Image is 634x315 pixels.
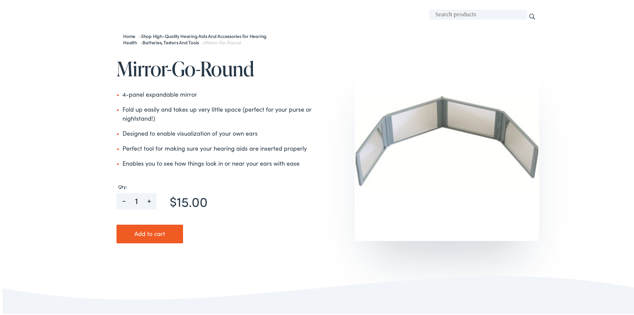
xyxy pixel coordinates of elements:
span: Mirror-Go-Round [204,38,241,44]
span: - [116,192,131,202]
li: Enables you to see how things look in or near your ears with ease [116,157,319,166]
li: 4-panel expandable mirror [116,88,319,97]
span: » » » [123,31,267,45]
h1: Mirror-Go-Round [116,56,319,78]
input: Search [528,12,536,19]
span: $ [170,190,177,209]
li: Fold up easily and takes up very little space (perfect for your purse or nightstand!) [116,103,319,121]
label: Qty: [116,183,318,188]
li: Perfect tool for making sure your hearing aids are inserted properly [116,142,319,151]
img: mirror-go-round [355,55,539,240]
button: Add to cart [116,223,183,242]
li: Designed to enable visualization of your own ears [116,127,319,136]
input: Search products [429,8,527,18]
a: Shop High-Quality Hearing Aids and Accessories for Hearing Health [123,31,267,45]
bdi: 15.00 [170,190,208,209]
a: Home [123,31,139,38]
span: + [141,192,156,202]
a: Batteries, Testers and Tools [142,38,202,44]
